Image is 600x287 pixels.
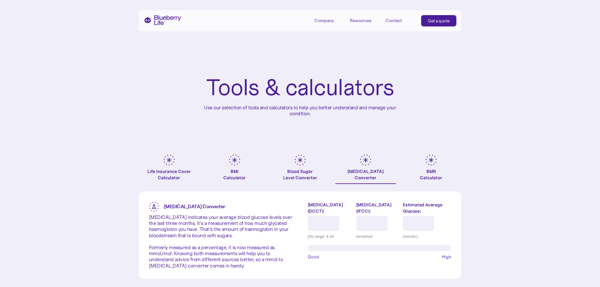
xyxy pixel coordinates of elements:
[139,154,199,184] a: Life Insurance Cover Calculator
[314,15,343,26] div: Company
[356,202,398,214] label: [MEDICAL_DATA] (IFCC):
[144,15,181,25] a: home
[139,168,199,181] div: Life Insurance Cover Calculator
[335,154,396,184] a: [MEDICAL_DATA]Converter
[314,18,334,23] div: Company
[421,15,456,26] a: Get a quote
[350,18,371,23] div: Resources
[308,202,351,214] label: [MEDICAL_DATA] (DCCT):
[350,15,378,26] div: Resources
[283,168,317,181] div: Blood Sugar Level Converter
[442,254,451,260] span: High
[386,18,402,23] div: Contact
[401,154,461,184] a: BMRCalculator
[149,214,293,269] p: [MEDICAL_DATA] indicates your average blood glucose levels over the last three months. It’s a mea...
[308,254,319,260] span: Good
[403,202,451,214] label: Estimated Average Glucose:
[420,168,442,181] div: BMR Calculator
[199,105,401,117] p: Use our selection of tools and calculators to help you better understand and manage your condition.
[428,18,450,24] div: Get a quote
[347,168,384,181] div: [MEDICAL_DATA] Converter
[206,76,394,100] h1: Tools & calculators
[356,233,398,240] div: mmol/mol
[308,233,351,240] div: (%) range: 4-24
[204,154,265,184] a: BMICalculator
[164,203,225,210] strong: [MEDICAL_DATA] Converter
[386,15,414,26] a: Contact
[223,168,246,181] div: BMI Calculator
[403,233,451,240] div: (mmol/L)
[270,154,330,184] a: Blood SugarLevel Converter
